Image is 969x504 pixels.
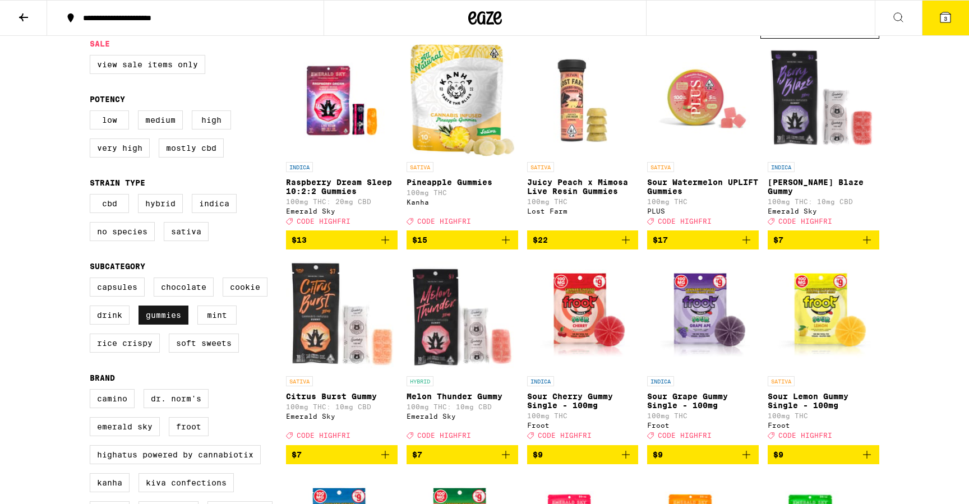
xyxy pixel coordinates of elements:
a: Open page for Sour Watermelon UPLIFT Gummies from PLUS [647,44,759,230]
button: Add to bag [647,445,759,464]
div: Emerald Sky [768,207,879,215]
label: Froot [169,417,209,436]
label: Highatus Powered by Cannabiotix [90,445,261,464]
p: Sour Cherry Gummy Single - 100mg [527,392,639,410]
img: Froot - Sour Grape Gummy Single - 100mg [647,258,759,371]
label: Kiva Confections [139,473,234,492]
label: Medium [138,110,183,130]
p: Sour Grape Gummy Single - 100mg [647,392,759,410]
span: 3 [944,15,947,22]
label: Indica [192,194,237,213]
button: 3 [922,1,969,35]
button: Add to bag [407,445,518,464]
label: Drink [90,306,130,325]
a: Open page for Sour Grape Gummy Single - 100mg from Froot [647,258,759,445]
label: Hybrid [138,194,183,213]
p: Sour Lemon Gummy Single - 100mg [768,392,879,410]
legend: Sale [90,39,110,48]
span: $13 [292,235,307,244]
p: HYBRID [407,376,433,386]
span: CODE HIGHFRI [538,432,592,440]
p: [PERSON_NAME] Blaze Gummy [768,178,879,196]
span: CODE HIGHFRI [417,432,471,440]
label: Mint [197,306,237,325]
label: Gummies [139,306,188,325]
img: Emerald Sky - Melon Thunder Gummy [407,258,518,371]
p: 100mg THC: 20mg CBD [286,198,398,205]
p: INDICA [647,376,674,386]
a: Open page for Melon Thunder Gummy from Emerald Sky [407,258,518,445]
label: View Sale Items Only [90,55,205,74]
p: Sour Watermelon UPLIFT Gummies [647,178,759,196]
p: 100mg THC [768,412,879,419]
img: Emerald Sky - Citrus Burst Gummy [286,258,398,371]
label: CBD [90,194,129,213]
p: INDICA [527,376,554,386]
p: 100mg THC [407,189,518,196]
legend: Brand [90,373,115,382]
div: Kanha [407,198,518,206]
span: $9 [533,450,543,459]
span: CODE HIGHFRI [297,218,350,225]
div: Froot [527,422,639,429]
div: Emerald Sky [407,413,518,420]
label: Dr. Norm's [144,389,209,408]
label: Rice Crispy [90,334,160,353]
label: Soft Sweets [169,334,239,353]
img: Emerald Sky - Raspberry Dream Sleep 10:2:2 Gummies [286,44,398,156]
button: Add to bag [527,230,639,249]
p: SATIVA [527,162,554,172]
span: $9 [773,450,783,459]
div: Emerald Sky [286,207,398,215]
label: Chocolate [154,278,214,297]
a: Open page for Sour Cherry Gummy Single - 100mg from Froot [527,258,639,445]
span: $7 [412,450,422,459]
p: 100mg THC [527,412,639,419]
p: SATIVA [286,376,313,386]
button: Add to bag [407,230,518,249]
label: Low [90,110,129,130]
a: Open page for Sour Lemon Gummy Single - 100mg from Froot [768,258,879,445]
legend: Subcategory [90,262,145,271]
div: Emerald Sky [286,413,398,420]
span: CODE HIGHFRI [658,432,712,440]
label: Sativa [164,222,209,241]
p: INDICA [768,162,795,172]
img: Lost Farm - Juicy Peach x Mimosa Live Resin Gummies [527,44,639,156]
p: Juicy Peach x Mimosa Live Resin Gummies [527,178,639,196]
span: CODE HIGHFRI [778,218,832,225]
img: Emerald Sky - Berry Blaze Gummy [768,44,879,156]
span: $7 [773,235,783,244]
label: Capsules [90,278,145,297]
p: 100mg THC: 10mg CBD [407,403,518,410]
p: 100mg THC: 10mg CBD [286,403,398,410]
label: Very High [90,138,150,158]
span: $22 [533,235,548,244]
span: CODE HIGHFRI [778,432,832,440]
label: Cookie [223,278,267,297]
button: Add to bag [768,445,879,464]
a: Open page for Pineapple Gummies from Kanha [407,44,518,230]
p: 100mg THC [527,198,639,205]
legend: Strain Type [90,178,145,187]
label: Emerald Sky [90,417,160,436]
p: 100mg THC [647,198,759,205]
div: Froot [768,422,879,429]
span: $15 [412,235,427,244]
div: PLUS [647,207,759,215]
p: Melon Thunder Gummy [407,392,518,401]
div: Froot [647,422,759,429]
span: $7 [292,450,302,459]
p: Citrus Burst Gummy [286,392,398,401]
button: Add to bag [647,230,759,249]
span: Hi. Need any help? [7,8,81,17]
p: SATIVA [647,162,674,172]
img: Kanha - Pineapple Gummies [410,44,515,156]
p: SATIVA [768,376,795,386]
p: INDICA [286,162,313,172]
p: Pineapple Gummies [407,178,518,187]
label: Mostly CBD [159,138,224,158]
button: Add to bag [527,445,639,464]
button: Add to bag [768,230,879,249]
button: Add to bag [286,230,398,249]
